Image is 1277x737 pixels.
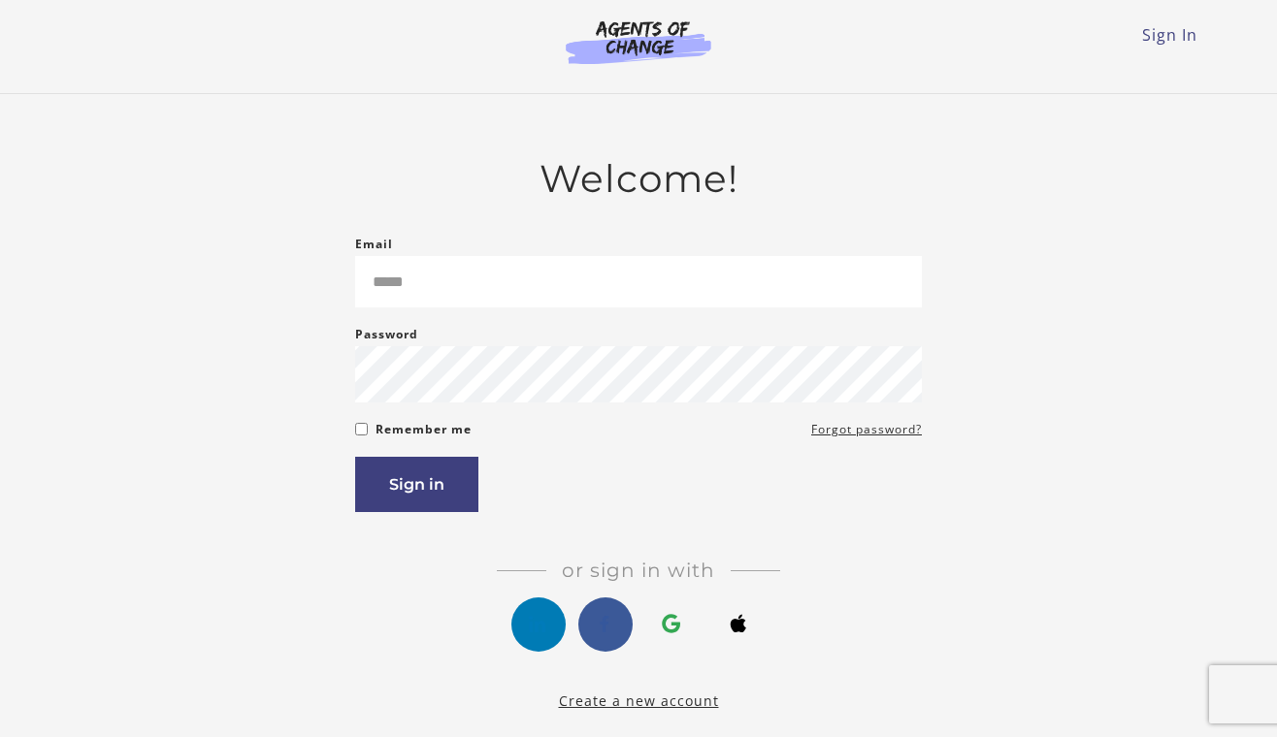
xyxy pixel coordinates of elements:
button: Sign in [355,457,478,512]
span: Or sign in with [546,559,731,582]
img: Agents of Change Logo [545,19,732,64]
a: https://courses.thinkific.com/users/auth/apple?ss%5Breferral%5D=&ss%5Buser_return_to%5D=&ss%5Bvis... [712,597,767,652]
label: Password [355,323,418,346]
a: https://courses.thinkific.com/users/auth/facebook?ss%5Breferral%5D=&ss%5Buser_return_to%5D=&ss%5B... [578,597,633,652]
label: Remember me [376,418,472,441]
a: https://courses.thinkific.com/users/auth/linkedin?ss%5Breferral%5D=&ss%5Buser_return_to%5D=&ss%5B... [511,597,566,652]
h2: Welcome! [355,156,922,202]
a: https://courses.thinkific.com/users/auth/google?ss%5Breferral%5D=&ss%5Buser_return_to%5D=&ss%5Bvi... [645,597,700,652]
label: Email [355,233,393,256]
a: Create a new account [559,691,719,710]
a: Forgot password? [811,418,922,441]
a: Sign In [1142,24,1197,46]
